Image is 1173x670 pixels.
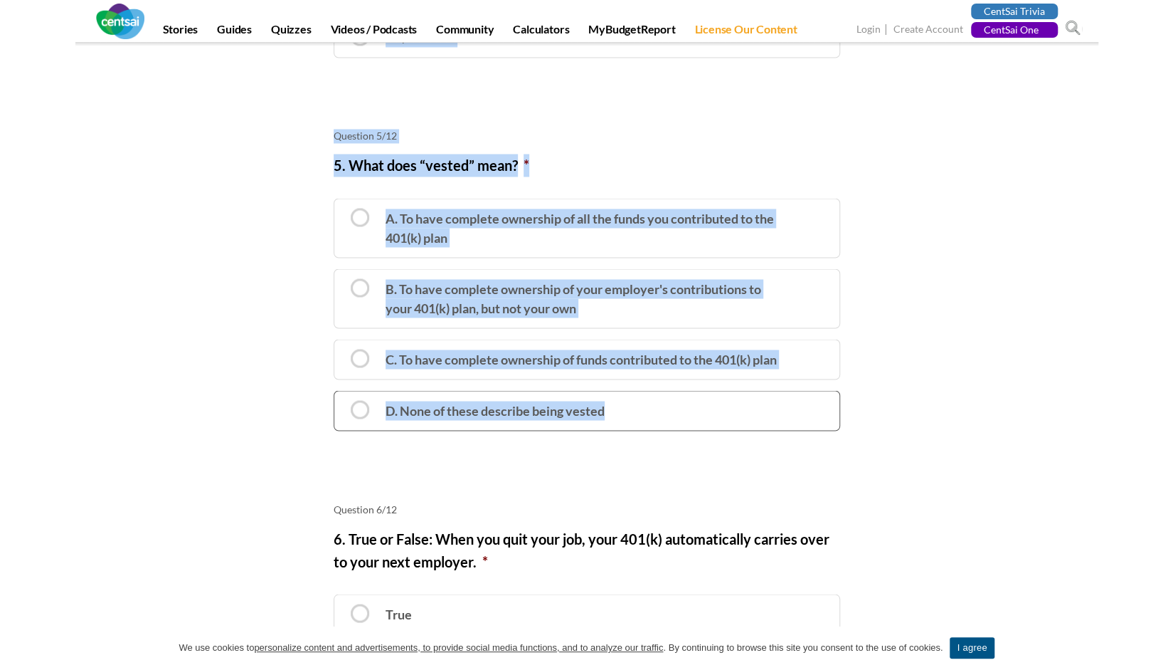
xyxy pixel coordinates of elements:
a: I agree [1148,641,1162,655]
a: Stories [154,22,207,42]
a: Guides [208,22,260,42]
a: Login [856,23,881,38]
u: personalize content and advertisements, to provide social media functions, and to analyze our tra... [254,642,663,653]
a: Community [428,22,502,42]
li: Question 6/12 [334,502,840,516]
label: 6. True or False: When you quit your job, your 401(k) automatically carries over to your next emp... [334,527,840,572]
li: Question 5/12 [334,129,840,143]
a: Create Account [893,23,963,38]
label: A. To have complete ownership of all the funds you contributed to the 401(k) plan [334,198,840,258]
label: 5. What does “vested” mean? [334,154,529,177]
a: CentSai One [971,22,1058,38]
a: CentSai Trivia [971,4,1058,19]
span: We use cookies to . By continuing to browse this site you consent to the use of cookies. [179,641,943,655]
span: | [883,21,891,38]
label: C. To have complete ownership of funds contributed to the 401(k) plan [334,339,840,380]
label: D. None of these describe being vested [334,390,840,431]
a: MyBudgetReport [580,22,684,42]
label: True [334,594,840,634]
a: Calculators [504,22,578,42]
a: I agree [950,637,994,659]
a: Quizzes [262,22,320,42]
img: CentSai [96,4,144,39]
a: Videos / Podcasts [322,22,426,42]
label: B. To have complete ownership of your employer's contributions to your 401(k) plan, but not your own [334,268,840,328]
a: License Our Content [686,22,805,42]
